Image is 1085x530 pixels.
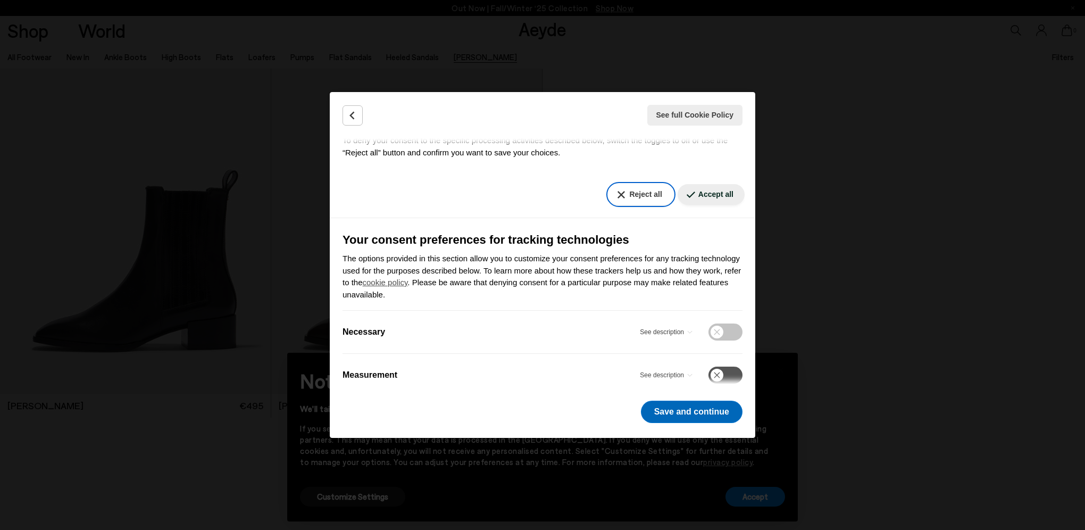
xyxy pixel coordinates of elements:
button: Reject all [608,184,673,205]
span: See full Cookie Policy [656,110,734,121]
button: Save and continue [641,401,742,423]
p: The options provided in this section allow you to customize your consent preferences for any trac... [343,253,742,301]
button: See full Cookie Policy [647,105,743,126]
a: cookie policy - link opens in a new tab [363,278,408,287]
button: Necessary - See description [640,324,696,341]
label: Necessary [343,326,385,338]
h3: Your consent preferences for tracking technologies [343,231,742,249]
label: Measurement [343,369,397,382]
button: Back [343,105,363,126]
button: Accept all [678,184,745,205]
button: Measurement - See description [640,367,696,384]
